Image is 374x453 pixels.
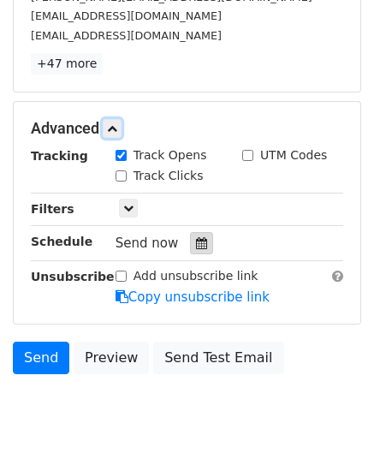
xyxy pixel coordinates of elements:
iframe: Chat Widget [288,371,374,453]
small: [EMAIL_ADDRESS][DOMAIN_NAME] [31,29,222,42]
a: Send [13,342,69,374]
strong: Unsubscribe [31,270,115,283]
strong: Tracking [31,149,88,163]
small: [EMAIL_ADDRESS][DOMAIN_NAME] [31,9,222,22]
strong: Filters [31,202,74,216]
strong: Schedule [31,235,92,248]
h5: Advanced [31,119,343,138]
a: Preview [74,342,149,374]
a: Copy unsubscribe link [116,289,270,305]
label: Add unsubscribe link [134,267,258,285]
a: +47 more [31,53,103,75]
span: Send now [116,235,179,251]
a: Send Test Email [153,342,283,374]
label: UTM Codes [260,146,327,164]
label: Track Clicks [134,167,204,185]
label: Track Opens [134,146,207,164]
